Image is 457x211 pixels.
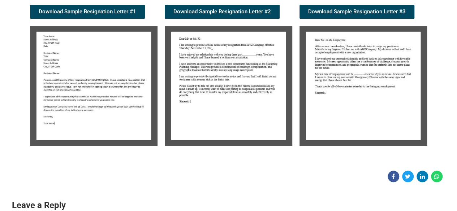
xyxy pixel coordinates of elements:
[30,5,145,19] a: Download Sample Resignation Letter #1
[39,9,136,14] span: Download Sample Resignation Letter #1
[417,171,428,182] a: Share on Linkedin
[173,9,271,14] span: Download Sample Resignation Letter #2
[388,171,399,182] a: Share on Facebook
[165,5,280,19] a: Download Sample Resignation Letter #2
[431,171,443,182] a: Share on WhatsApp
[299,5,414,19] a: Download Sample Resignation Letter #3
[402,171,414,182] a: Share on Twitter
[308,9,406,14] span: Download Sample Resignation Letter #3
